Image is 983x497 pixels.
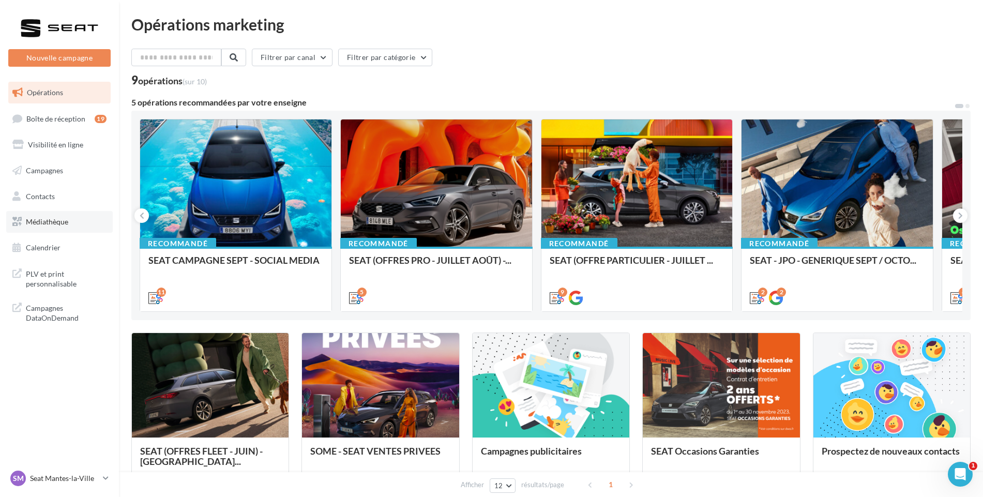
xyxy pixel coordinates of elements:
div: 2 [777,288,786,297]
a: Visibilité en ligne [6,134,113,156]
span: SEAT (OFFRES FLEET - JUIN) - [GEOGRAPHIC_DATA]... [140,445,263,467]
button: Filtrer par canal [252,49,332,66]
div: 9 [131,74,207,86]
span: Contacts [26,191,55,200]
a: SM Seat Mantes-la-Ville [8,469,111,488]
div: Recommandé [541,238,617,249]
a: Médiathèque [6,211,113,233]
div: 19 [95,115,107,123]
div: Recommandé [340,238,417,249]
span: Prospectez de nouveaux contacts [822,445,960,457]
a: Campagnes DataOnDemand [6,297,113,327]
div: 11 [157,288,166,297]
span: Boîte de réception [26,114,85,123]
span: 1 [969,462,977,470]
span: Afficher [461,480,484,490]
span: Campagnes DataOnDemand [26,301,107,323]
div: 5 opérations recommandées par votre enseigne [131,98,954,107]
span: Calendrier [26,243,61,252]
div: 2 [758,288,767,297]
a: Calendrier [6,237,113,259]
span: SEAT Occasions Garanties [651,445,759,457]
span: SEAT - JPO - GENERIQUE SEPT / OCTO... [750,254,916,266]
span: (sur 10) [183,77,207,86]
div: opérations [138,76,207,85]
p: Seat Mantes-la-Ville [30,473,99,484]
a: Boîte de réception19 [6,108,113,130]
span: Médiathèque [26,217,68,226]
span: Visibilité en ligne [28,140,83,149]
div: 6 [959,288,968,297]
span: SEAT CAMPAGNE SEPT - SOCIAL MEDIA [148,254,320,266]
div: Recommandé [741,238,818,249]
div: Recommandé [140,238,216,249]
span: SM [13,473,24,484]
button: Filtrer par catégorie [338,49,432,66]
button: Nouvelle campagne [8,49,111,67]
span: PLV et print personnalisable [26,267,107,289]
span: SEAT (OFFRES PRO - JUILLET AOÛT) -... [349,254,511,266]
div: 5 [357,288,367,297]
span: Campagnes publicitaires [481,445,582,457]
a: Contacts [6,186,113,207]
span: SEAT (OFFRE PARTICULIER - JUILLET ... [550,254,713,266]
span: 12 [494,481,503,490]
span: Opérations [27,88,63,97]
iframe: Intercom live chat [948,462,973,487]
span: Campagnes [26,166,63,175]
span: 1 [602,476,619,493]
div: 9 [558,288,567,297]
a: PLV et print personnalisable [6,263,113,293]
a: Opérations [6,82,113,103]
div: Opérations marketing [131,17,971,32]
button: 12 [490,478,516,493]
span: SOME - SEAT VENTES PRIVEES [310,445,441,457]
span: résultats/page [521,480,564,490]
a: Campagnes [6,160,113,182]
